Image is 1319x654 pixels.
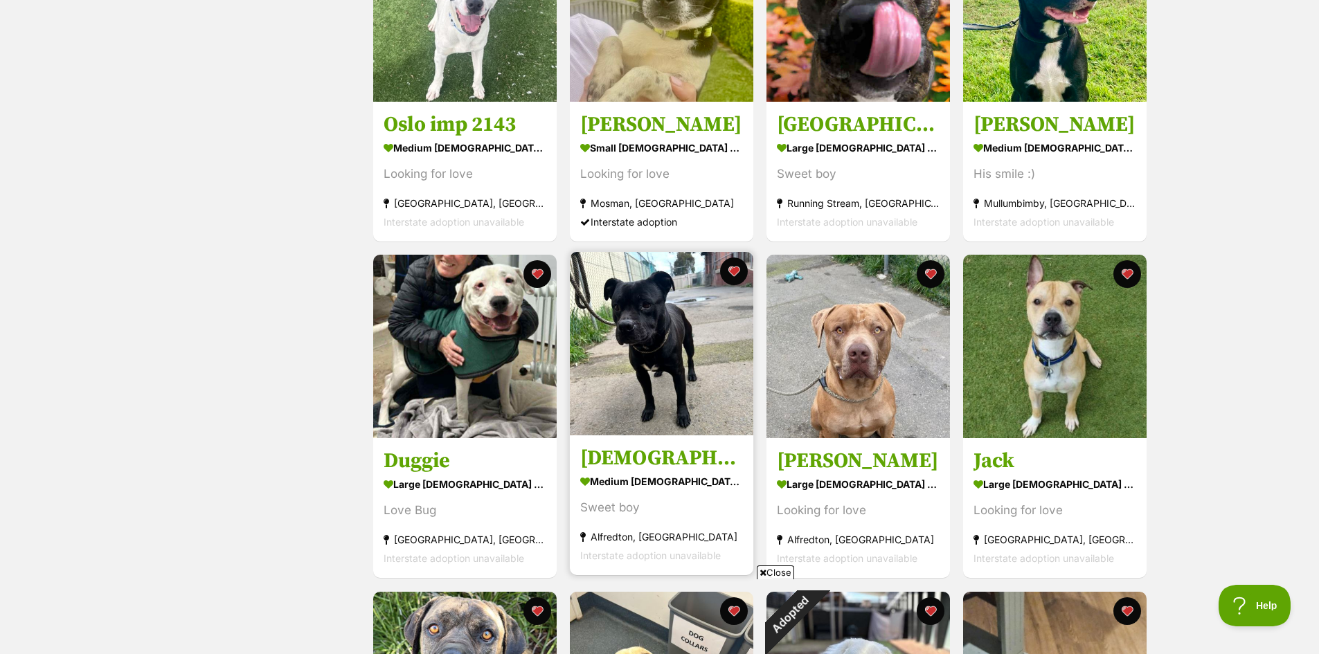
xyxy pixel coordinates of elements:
div: Mullumbimby, [GEOGRAPHIC_DATA] [973,194,1136,212]
div: large [DEMOGRAPHIC_DATA] Dog [973,475,1136,495]
h3: [PERSON_NAME] [777,448,940,475]
a: Jack large [DEMOGRAPHIC_DATA] Dog Looking for love [GEOGRAPHIC_DATA], [GEOGRAPHIC_DATA] Interstat... [963,438,1147,579]
h3: Duggie [384,448,546,475]
button: favourite [1113,597,1141,625]
div: Running Stream, [GEOGRAPHIC_DATA] [777,194,940,212]
div: His smile :) [973,165,1136,183]
div: Looking for love [777,502,940,520]
div: [GEOGRAPHIC_DATA], [GEOGRAPHIC_DATA] [384,531,546,549]
span: Interstate adoption unavailable [973,216,1114,228]
div: large [DEMOGRAPHIC_DATA] Dog [384,475,546,495]
h3: [DEMOGRAPHIC_DATA] [580,446,743,472]
img: Jack [963,255,1147,438]
span: Interstate adoption unavailable [384,553,524,565]
iframe: Help Scout Beacon - Open [1219,585,1291,626]
img: Hadies [570,252,753,435]
img: https://img.kwcdn.com/product/fancy/b6743e64-068a-4f68-900b-8ddd80b9ebda.jpg?imageMogr2/strip/siz... [118,98,233,194]
a: [DEMOGRAPHIC_DATA] medium [DEMOGRAPHIC_DATA] Dog Sweet boy Alfredton, [GEOGRAPHIC_DATA] Interstat... [570,435,753,576]
span: Close [757,565,794,579]
iframe: Advertisement [324,585,996,647]
span: Interstate adoption unavailable [580,550,721,562]
a: [PERSON_NAME] large [DEMOGRAPHIC_DATA] Dog Looking for love Alfredton, [GEOGRAPHIC_DATA] Intersta... [766,438,950,579]
span: Interstate adoption unavailable [777,553,917,565]
div: medium [DEMOGRAPHIC_DATA] Dog [384,138,546,158]
a: Duggie large [DEMOGRAPHIC_DATA] Dog Love Bug [GEOGRAPHIC_DATA], [GEOGRAPHIC_DATA] Interstate adop... [373,438,557,579]
div: Alfredton, [GEOGRAPHIC_DATA] [777,531,940,549]
span: Interstate adoption unavailable [384,216,524,228]
a: [PERSON_NAME] small [DEMOGRAPHIC_DATA] Dog Looking for love Mosman, [GEOGRAPHIC_DATA] Interstate ... [570,101,753,242]
div: Sweet boy [777,165,940,183]
h3: Jack [973,448,1136,475]
div: [GEOGRAPHIC_DATA], [GEOGRAPHIC_DATA] [384,194,546,212]
button: favourite [1113,260,1141,288]
div: medium [DEMOGRAPHIC_DATA] Dog [580,472,743,492]
div: small [DEMOGRAPHIC_DATA] Dog [580,138,743,158]
div: large [DEMOGRAPHIC_DATA] Dog [777,138,940,158]
div: Interstate adoption [580,212,743,231]
button: favourite [917,260,944,288]
h3: [PERSON_NAME] [973,111,1136,138]
div: [GEOGRAPHIC_DATA], [GEOGRAPHIC_DATA] [973,531,1136,549]
button: favourite [523,260,551,288]
a: [GEOGRAPHIC_DATA] large [DEMOGRAPHIC_DATA] Dog Sweet boy Running Stream, [GEOGRAPHIC_DATA] Inters... [766,101,950,242]
img: Quana [766,255,950,438]
span: Interstate adoption unavailable [973,553,1114,565]
div: Looking for love [580,165,743,183]
span: Interstate adoption unavailable [777,216,917,228]
h3: [PERSON_NAME] [580,111,743,138]
button: favourite [720,257,748,285]
div: Alfredton, [GEOGRAPHIC_DATA] [580,528,743,547]
div: Looking for love [384,165,546,183]
div: Love Bug [384,502,546,520]
img: Duggie [373,255,557,438]
div: large [DEMOGRAPHIC_DATA] Dog [777,475,940,495]
div: Mosman, [GEOGRAPHIC_DATA] [580,194,743,212]
div: Looking for love [973,502,1136,520]
a: [PERSON_NAME] medium [DEMOGRAPHIC_DATA] Dog His smile :) Mullumbimby, [GEOGRAPHIC_DATA] Interstat... [963,101,1147,242]
div: Sweet boy [580,499,743,518]
h3: [GEOGRAPHIC_DATA] [777,111,940,138]
h3: Oslo imp 2143 [384,111,546,138]
a: Oslo imp 2143 medium [DEMOGRAPHIC_DATA] Dog Looking for love [GEOGRAPHIC_DATA], [GEOGRAPHIC_DATA]... [373,101,557,242]
div: medium [DEMOGRAPHIC_DATA] Dog [973,138,1136,158]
